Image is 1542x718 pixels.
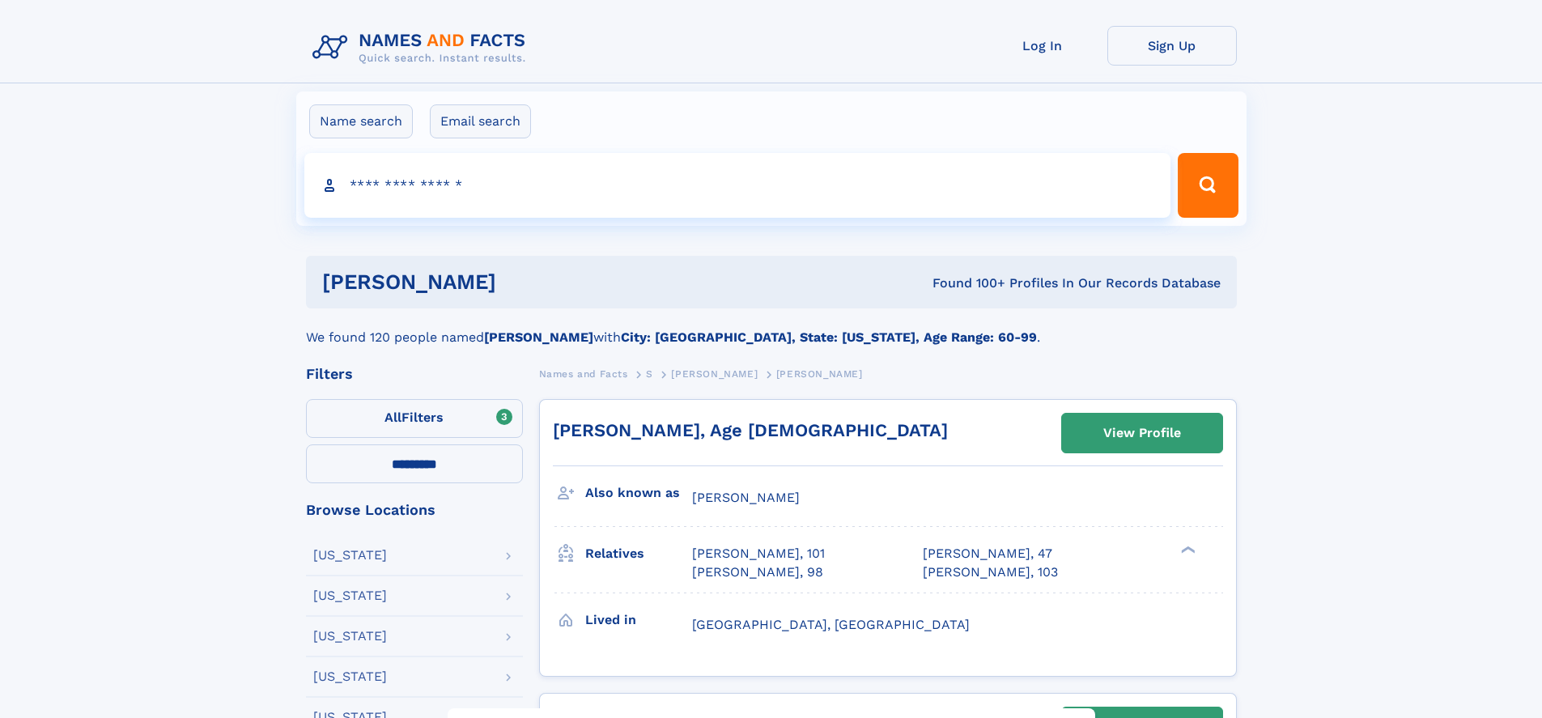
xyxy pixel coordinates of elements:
[692,617,970,632] span: [GEOGRAPHIC_DATA], [GEOGRAPHIC_DATA]
[646,363,653,384] a: S
[585,540,692,567] h3: Relatives
[923,563,1058,581] a: [PERSON_NAME], 103
[585,606,692,634] h3: Lived in
[776,368,863,380] span: [PERSON_NAME]
[646,368,653,380] span: S
[313,670,387,683] div: [US_STATE]
[430,104,531,138] label: Email search
[1103,414,1181,452] div: View Profile
[304,153,1171,218] input: search input
[978,26,1107,66] a: Log In
[585,479,692,507] h3: Also known as
[306,399,523,438] label: Filters
[671,368,758,380] span: [PERSON_NAME]
[313,549,387,562] div: [US_STATE]
[306,503,523,517] div: Browse Locations
[313,630,387,643] div: [US_STATE]
[309,104,413,138] label: Name search
[553,420,948,440] a: [PERSON_NAME], Age [DEMOGRAPHIC_DATA]
[1062,414,1222,452] a: View Profile
[671,363,758,384] a: [PERSON_NAME]
[306,26,539,70] img: Logo Names and Facts
[484,329,593,345] b: [PERSON_NAME]
[384,410,401,425] span: All
[1178,153,1238,218] button: Search Button
[313,589,387,602] div: [US_STATE]
[306,367,523,381] div: Filters
[322,272,715,292] h1: [PERSON_NAME]
[621,329,1037,345] b: City: [GEOGRAPHIC_DATA], State: [US_STATE], Age Range: 60-99
[1107,26,1237,66] a: Sign Up
[692,563,823,581] a: [PERSON_NAME], 98
[1177,545,1196,555] div: ❯
[539,363,628,384] a: Names and Facts
[923,545,1052,563] a: [PERSON_NAME], 47
[714,274,1221,292] div: Found 100+ Profiles In Our Records Database
[692,490,800,505] span: [PERSON_NAME]
[306,308,1237,347] div: We found 120 people named with .
[692,545,825,563] a: [PERSON_NAME], 101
